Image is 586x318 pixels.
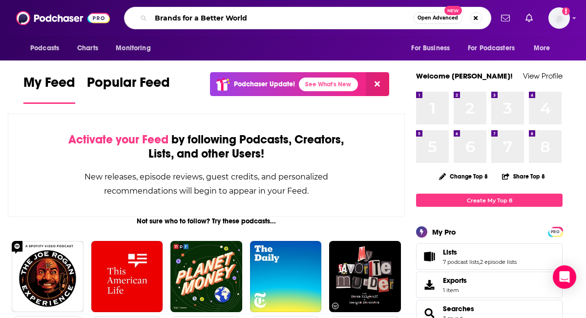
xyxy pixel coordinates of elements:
button: open menu [527,39,563,58]
img: The Joe Rogan Experience [12,241,84,313]
span: 1 item [443,287,467,294]
span: Popular Feed [87,74,170,97]
a: Searches [443,304,474,313]
img: User Profile [548,7,570,29]
div: by following Podcasts, Creators, Lists, and other Users! [57,133,356,161]
span: PRO [549,228,561,236]
span: For Business [411,41,450,55]
a: See What's New [299,78,358,91]
span: My Feed [23,74,75,97]
a: 2 episode lists [480,258,517,265]
div: New releases, episode reviews, guest credits, and personalized recommendations will begin to appe... [57,170,356,198]
a: 7 podcast lists [443,258,479,265]
span: Monitoring [116,41,150,55]
a: My Feed [23,74,75,104]
a: Show notifications dropdown [497,10,514,26]
img: Podchaser - Follow, Share and Rate Podcasts [16,9,110,27]
div: Open Intercom Messenger [553,265,576,289]
div: My Pro [432,227,456,237]
span: , [479,258,480,265]
button: open menu [461,39,529,58]
button: open menu [404,39,462,58]
button: Show profile menu [548,7,570,29]
span: Podcasts [30,41,59,55]
span: Exports [443,276,467,285]
img: The Daily [250,241,322,313]
span: Exports [419,278,439,292]
a: Create My Top 8 [416,194,563,207]
img: My Favorite Murder with Karen Kilgariff and Georgia Hardstark [329,241,401,313]
span: Lists [416,243,563,270]
span: New [444,6,462,15]
span: Open Advanced [418,16,458,20]
button: open menu [23,39,72,58]
a: Welcome [PERSON_NAME]! [416,71,513,80]
a: Popular Feed [87,74,170,104]
span: Lists [443,248,457,257]
span: More [534,41,550,55]
div: Search podcasts, credits, & more... [124,7,491,29]
input: Search podcasts, credits, & more... [151,10,413,26]
img: Planet Money [170,241,242,313]
span: For Podcasters [468,41,515,55]
div: Not sure who to follow? Try these podcasts... [8,217,405,225]
span: Charts [77,41,98,55]
a: Charts [71,39,104,58]
button: Open AdvancedNew [413,12,462,24]
button: Change Top 8 [433,170,494,182]
a: Exports [416,272,563,298]
span: Logged in as jwong [548,7,570,29]
a: PRO [549,228,561,235]
a: Show notifications dropdown [522,10,537,26]
button: open menu [109,39,163,58]
img: This American Life [91,241,163,313]
a: Lists [443,248,517,257]
a: View Profile [523,71,563,80]
button: Share Top 8 [502,167,545,186]
svg: Add a profile image [562,7,570,15]
a: Lists [419,250,439,263]
p: Podchaser Update! [234,80,295,88]
span: Activate your Feed [68,132,168,147]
